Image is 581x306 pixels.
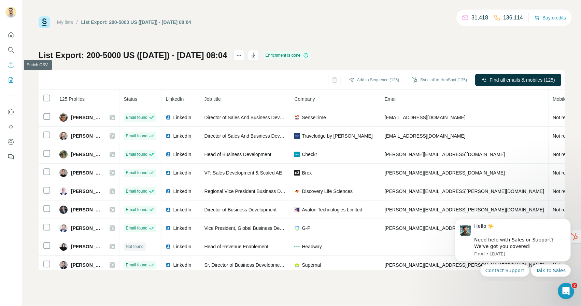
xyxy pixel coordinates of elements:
[71,243,103,250] span: [PERSON_NAME]
[204,133,299,139] span: Director of Sales And Business Development
[71,133,103,139] span: [PERSON_NAME]
[71,188,103,195] span: [PERSON_NAME]
[59,261,68,269] img: Avatar
[444,212,581,281] iframe: Intercom notifications message
[59,150,68,158] img: Avatar
[471,14,488,22] p: 31,418
[384,170,505,176] span: [PERSON_NAME][EMAIL_ADDRESS][DOMAIN_NAME]
[126,244,143,250] span: Not found
[384,115,465,120] span: [EMAIL_ADDRESS][DOMAIN_NAME]
[204,225,301,231] span: Vice President, Global Business Development
[204,170,282,176] span: VP, Sales Development & Scaled AE
[558,283,574,299] iframe: Intercom live chat
[173,206,191,213] span: LinkedIn
[5,29,16,41] button: Quick start
[166,262,171,268] img: LinkedIn logo
[384,189,544,194] span: [PERSON_NAME][EMAIL_ADDRESS][PERSON_NAME][DOMAIN_NAME]
[126,225,147,231] span: Email found
[5,7,16,18] img: Avatar
[302,133,372,139] span: Travelodge by [PERSON_NAME]
[59,187,68,195] img: Avatar
[204,96,221,102] span: Job title
[126,151,147,157] span: Email found
[173,151,191,158] span: LinkedIn
[302,169,312,176] span: Brex
[204,262,303,268] span: Sr. Director of Business Development (Interim)
[302,206,362,213] span: Avalon Technologies Limited
[294,96,315,102] span: Company
[81,19,191,26] div: List Export: 200-5000 US ([DATE]) - [DATE] 08:04
[534,13,566,23] button: Buy credits
[5,106,16,118] button: Use Surfe on LinkedIn
[124,96,137,102] span: Status
[166,96,184,102] span: LinkedIn
[59,169,68,177] img: Avatar
[166,170,171,176] img: LinkedIn logo
[204,189,305,194] span: Regional Vice President Business Development
[173,225,191,232] span: LinkedIn
[166,225,171,231] img: LinkedIn logo
[204,207,277,212] span: Director of Business Development
[294,170,300,176] img: company-logo
[294,225,300,231] img: company-logo
[166,152,171,157] img: LinkedIn logo
[5,121,16,133] button: Use Surfe API
[71,151,103,158] span: [PERSON_NAME]
[302,151,317,158] span: Checkr
[173,133,191,139] span: LinkedIn
[166,189,171,194] img: LinkedIn logo
[407,75,472,85] button: Sync all to HubSpot (125)
[5,151,16,163] button: Feedback
[57,19,73,25] a: My lists
[126,262,147,268] span: Email found
[166,133,171,139] img: LinkedIn logo
[490,76,555,83] span: Find all emails & mobiles (125)
[59,242,68,251] img: Avatar
[59,96,85,102] span: 125 Profiles
[71,262,103,268] span: [PERSON_NAME]
[5,59,16,71] button: Enrich CSV
[553,96,567,102] span: Mobile
[173,188,191,195] span: LinkedIn
[294,152,300,157] img: company-logo
[384,96,396,102] span: Email
[173,114,191,121] span: LinkedIn
[126,133,147,139] span: Email found
[166,207,171,212] img: LinkedIn logo
[572,283,577,288] span: 2
[71,114,103,121] span: [PERSON_NAME]
[294,262,300,268] img: company-logo
[294,246,300,247] img: company-logo
[126,170,147,176] span: Email found
[294,189,300,194] img: company-logo
[294,207,300,212] img: company-logo
[166,115,171,120] img: LinkedIn logo
[344,75,404,85] button: Add to Sequence (125)
[173,243,191,250] span: LinkedIn
[5,74,16,86] button: My lists
[204,152,271,157] span: Head of Business Development
[126,114,147,121] span: Email found
[71,169,103,176] span: [PERSON_NAME]
[204,244,268,249] span: Head of Revenue Enablement
[5,44,16,56] button: Search
[475,74,561,86] button: Find all emails & mobiles (125)
[384,152,505,157] span: [PERSON_NAME][EMAIL_ADDRESS][DOMAIN_NAME]
[384,133,465,139] span: [EMAIL_ADDRESS][DOMAIN_NAME]
[503,14,523,22] p: 136,114
[173,262,191,268] span: LinkedIn
[39,16,50,28] img: Surfe Logo
[126,188,147,194] span: Email found
[384,225,505,231] span: [PERSON_NAME][EMAIL_ADDRESS][DOMAIN_NAME]
[302,262,321,268] span: Supernal
[39,50,227,61] h1: List Export: 200-5000 US ([DATE]) - [DATE] 08:04
[384,207,544,212] span: [PERSON_NAME][EMAIL_ADDRESS][PERSON_NAME][DOMAIN_NAME]
[302,225,310,232] span: G-P
[384,262,544,268] span: [PERSON_NAME][EMAIL_ADDRESS][PERSON_NAME][DOMAIN_NAME]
